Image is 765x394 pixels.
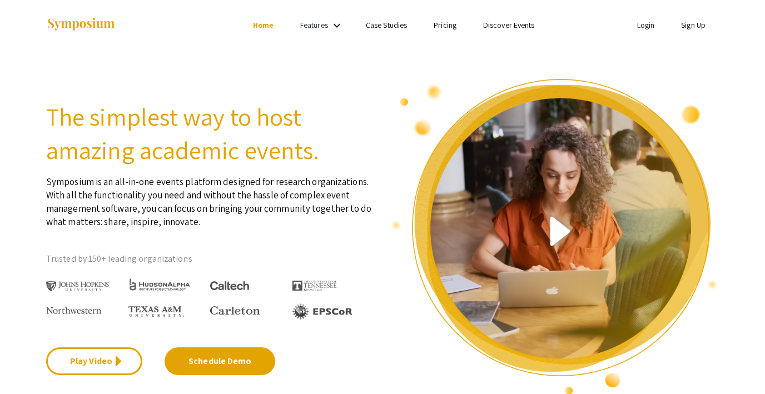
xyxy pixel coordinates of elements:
h2: The simplest way to host amazing academic events. [46,100,374,167]
a: Home [253,20,274,30]
a: Schedule Demo [165,347,275,375]
a: Features [300,20,328,30]
a: Pricing [434,20,456,30]
img: Carleton [210,306,260,315]
p: Trusted by 150+ leading organizations [46,251,374,267]
a: Play Video [46,347,142,375]
a: Sign Up [681,20,706,30]
a: Discover Events [483,20,535,30]
img: HudsonAlpha [128,278,191,291]
img: EPSCOR [292,303,354,320]
img: Texas A&M University [128,306,184,317]
iframe: Chat [718,344,757,386]
a: Case Studies [366,20,407,30]
p: Symposium is an all-in-one events platform designed for research organizations. With all the func... [46,167,374,228]
img: The University of Tennessee [292,281,337,291]
img: Caltech [210,281,249,291]
img: Symposium by ForagerOne [46,17,116,32]
img: Northwestern [46,307,102,313]
img: Johns Hopkins University [46,281,109,292]
mat-icon: Expand Features list [330,19,344,32]
a: Login [637,20,655,30]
